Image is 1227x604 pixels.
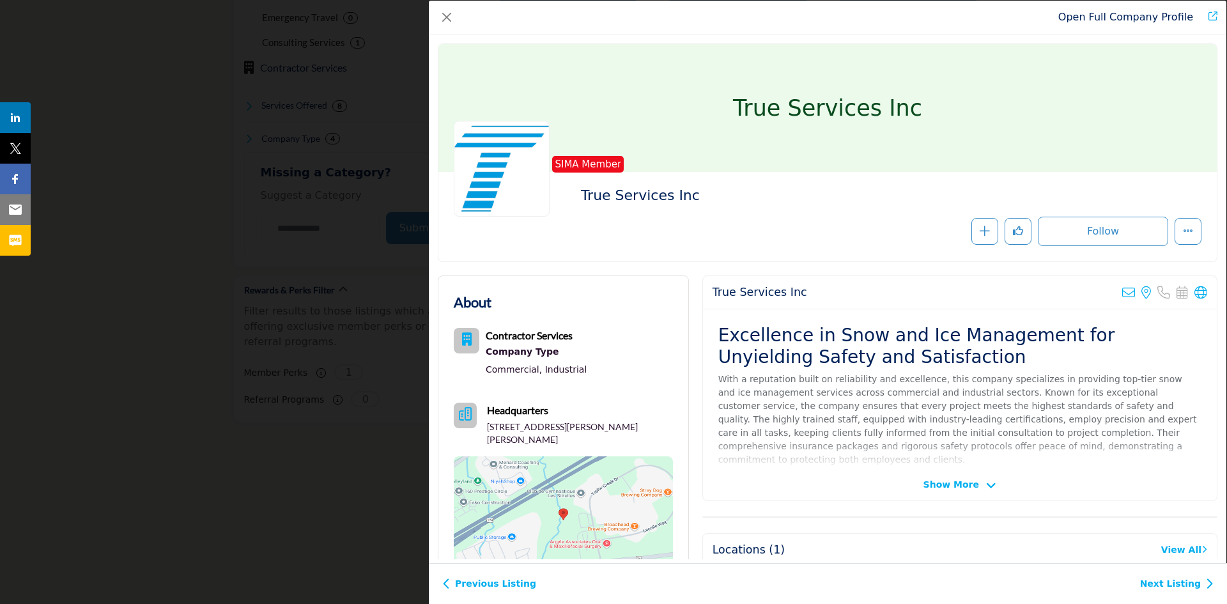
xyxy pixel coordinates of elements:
h2: Locations (1) [713,543,785,557]
b: Headquarters [487,403,548,418]
a: View All [1161,543,1207,557]
a: Redirect to true-services-inc [1058,11,1193,23]
button: Add To List [971,218,998,245]
a: Redirect to true-services-inc [1200,10,1217,25]
a: Previous Listing [442,577,536,591]
button: Headquarter icon [454,403,477,428]
span: Show More [923,478,979,492]
h2: About [454,291,491,313]
button: More Options [1175,218,1201,245]
a: Industrial [545,364,587,375]
a: Contractor Services [486,331,573,341]
h2: True Services Inc [581,187,932,204]
h1: True Services Inc [733,44,922,172]
img: true-services-inc logo [454,121,550,217]
p: [STREET_ADDRESS][PERSON_NAME][PERSON_NAME] [487,421,673,445]
p: With a reputation built on reliability and excellence, this company specializes in providing top-... [718,373,1201,467]
a: Commercial, [486,364,542,375]
button: Like [1005,218,1031,245]
button: Category Icon [454,328,479,353]
h2: True Services Inc [713,286,807,299]
span: SIMA Member [555,157,621,172]
button: Close [438,8,456,26]
h2: Excellence in Snow and Ice Management for Unyielding Safety and Satisfaction [718,325,1201,368]
button: Redirect to login [1038,217,1168,246]
a: Company Type [486,343,587,360]
div: A Company Type refers to the legal structure of a business, such as sole proprietorship, partners... [486,343,587,360]
img: Location Map [454,456,673,584]
a: Next Listing [1140,577,1214,591]
b: Contractor Services [486,329,573,341]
